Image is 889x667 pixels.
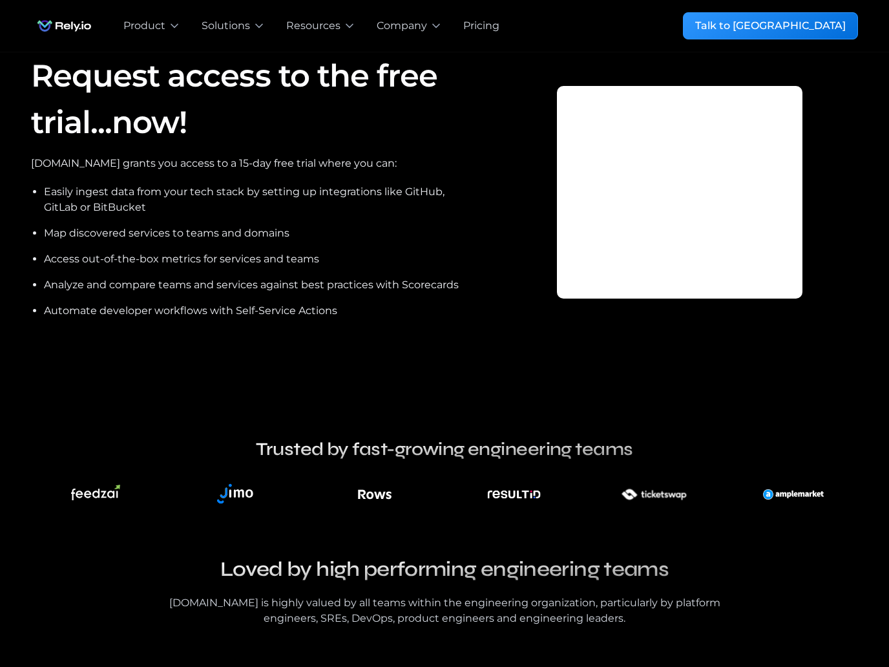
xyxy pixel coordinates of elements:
li: Automate developer workflows with Self-Service Actions [44,303,476,319]
a: Talk to [GEOGRAPHIC_DATA] [683,12,858,39]
div: [DOMAIN_NAME] grants you access to a 15-day free trial where you can: [31,156,476,171]
h3: Loved by high performing engineering teams [160,554,729,585]
li: Analyze and compare teams and services against best practices with Scorecards [44,277,476,293]
img: An illustration of an explorer using binoculars [763,476,824,513]
img: Rely.io logo [31,13,98,39]
img: An illustration of an explorer using binoculars [211,476,260,513]
div: Resources [286,18,340,34]
li: Map discovered services to teams and domains [44,226,476,241]
h4: Trusted by fast-growing engineering teams [160,438,729,461]
a: home [31,13,98,39]
a: Pricing [463,18,499,34]
iframe: Chatbot [804,582,871,649]
div: Solutions [202,18,250,34]
img: An illustration of an explorer using binoculars [357,476,393,513]
img: An illustration of an explorer using binoculars [486,476,541,513]
li: Access out-of-the-box metrics for services and teams [44,251,476,267]
div: Company [377,18,427,34]
div: Product [123,18,165,34]
img: An illustration of an explorer using binoculars [605,476,703,513]
h1: Request access to the free trial...now! [31,52,476,145]
img: An illustration of an explorer using binoculars [71,485,120,504]
div: Talk to [GEOGRAPHIC_DATA] [695,18,846,34]
li: Easily ingest data from your tech stack by setting up integrations like GitHub, GitLab or BitBucket [44,184,476,215]
iframe: Web Forms [583,112,777,282]
div: [DOMAIN_NAME] is highly valued by all teams within the engineering organization, particularly by ... [160,595,729,626]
